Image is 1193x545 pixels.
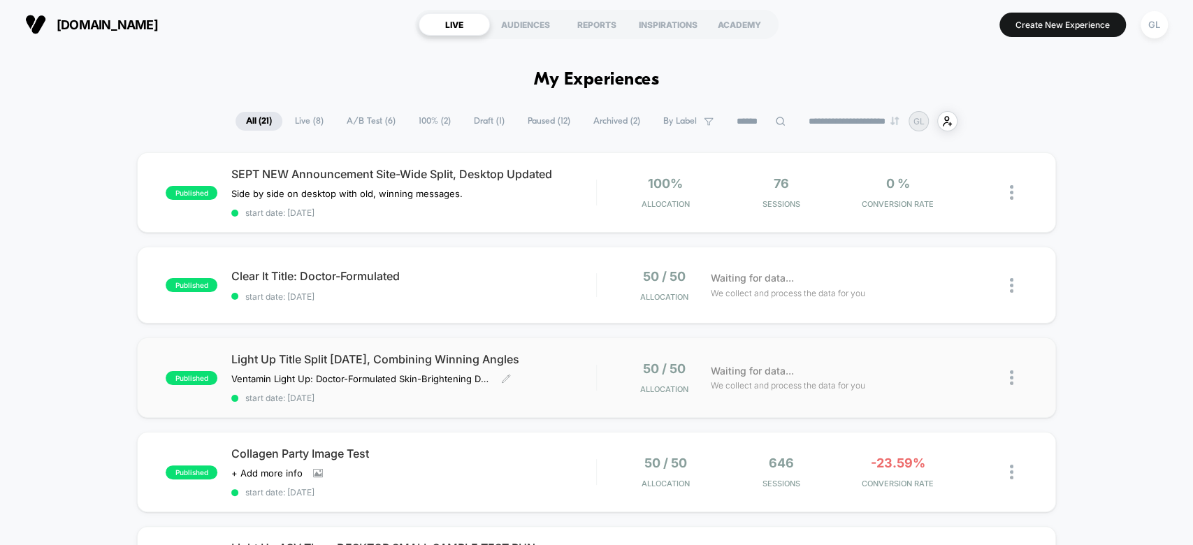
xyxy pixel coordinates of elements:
[231,269,595,283] span: Clear It Title: Doctor-Formulated
[727,199,836,209] span: Sessions
[231,352,595,366] span: Light Up Title Split [DATE], Combining Winning Angles
[885,176,909,191] span: 0 %
[236,112,282,131] span: All ( 21 )
[1010,185,1013,200] img: close
[166,465,217,479] span: published
[640,384,688,394] span: Allocation
[463,112,515,131] span: Draft ( 1 )
[408,112,461,131] span: 100% ( 2 )
[711,286,865,300] span: We collect and process the data for you
[231,393,595,403] span: start date: [DATE]
[561,13,632,36] div: REPORTS
[231,208,595,218] span: start date: [DATE]
[57,17,158,32] span: [DOMAIN_NAME]
[711,270,794,286] span: Waiting for data...
[231,467,303,479] span: + Add more info
[231,446,595,460] span: Collagen Party Image Test
[644,456,687,470] span: 50 / 50
[583,112,651,131] span: Archived ( 2 )
[843,479,952,488] span: CONVERSION RATE
[870,456,925,470] span: -23.59%
[1010,278,1013,293] img: close
[642,479,690,488] span: Allocation
[336,112,406,131] span: A/B Test ( 6 )
[843,199,952,209] span: CONVERSION RATE
[711,363,794,379] span: Waiting for data...
[166,186,217,200] span: published
[640,292,688,302] span: Allocation
[231,373,491,384] span: Ventamin Light Up: Doctor-Formulated Skin-Brightening Drink Mix
[632,13,704,36] div: INSPIRATIONS
[1141,11,1168,38] div: GL
[643,269,686,284] span: 50 / 50
[284,112,334,131] span: Live ( 8 )
[711,379,865,392] span: We collect and process the data for you
[642,199,690,209] span: Allocation
[999,13,1126,37] button: Create New Experience
[648,176,683,191] span: 100%
[490,13,561,36] div: AUDIENCES
[231,291,595,302] span: start date: [DATE]
[913,116,925,126] p: GL
[1136,10,1172,39] button: GL
[231,167,595,181] span: SEPT NEW Announcement Site-Wide Split, Desktop Updated
[166,371,217,385] span: published
[1010,370,1013,385] img: close
[663,116,697,126] span: By Label
[231,487,595,497] span: start date: [DATE]
[727,479,836,488] span: Sessions
[704,13,775,36] div: ACADEMY
[1010,465,1013,479] img: close
[643,361,686,376] span: 50 / 50
[231,188,463,199] span: Side by side on desktop with old, winning messages.
[166,278,217,292] span: published
[534,70,659,90] h1: My Experiences
[517,112,581,131] span: Paused ( 12 )
[890,117,899,125] img: end
[21,13,162,36] button: [DOMAIN_NAME]
[25,14,46,35] img: Visually logo
[769,456,794,470] span: 646
[774,176,789,191] span: 76
[419,13,490,36] div: LIVE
